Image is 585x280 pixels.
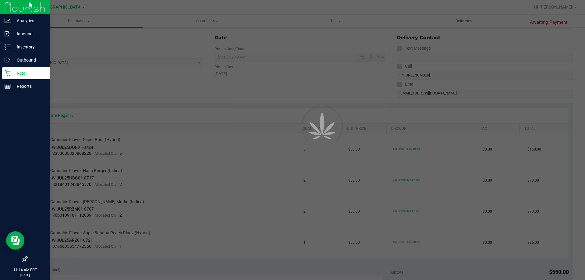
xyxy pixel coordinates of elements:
[5,83,11,89] inline-svg: Reports
[11,83,47,90] p: Reports
[5,57,11,63] inline-svg: Outbound
[11,43,47,51] p: Inventory
[11,69,47,77] p: Retail
[3,273,47,277] p: [DATE]
[5,31,11,37] inline-svg: Inbound
[11,30,47,37] p: Inbound
[11,56,47,64] p: Outbound
[5,70,11,76] inline-svg: Retail
[5,18,11,24] inline-svg: Analytics
[3,267,47,273] p: 11:14 AM EDT
[5,44,11,50] inline-svg: Inventory
[11,17,47,24] p: Analytics
[6,231,24,250] iframe: Resource center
